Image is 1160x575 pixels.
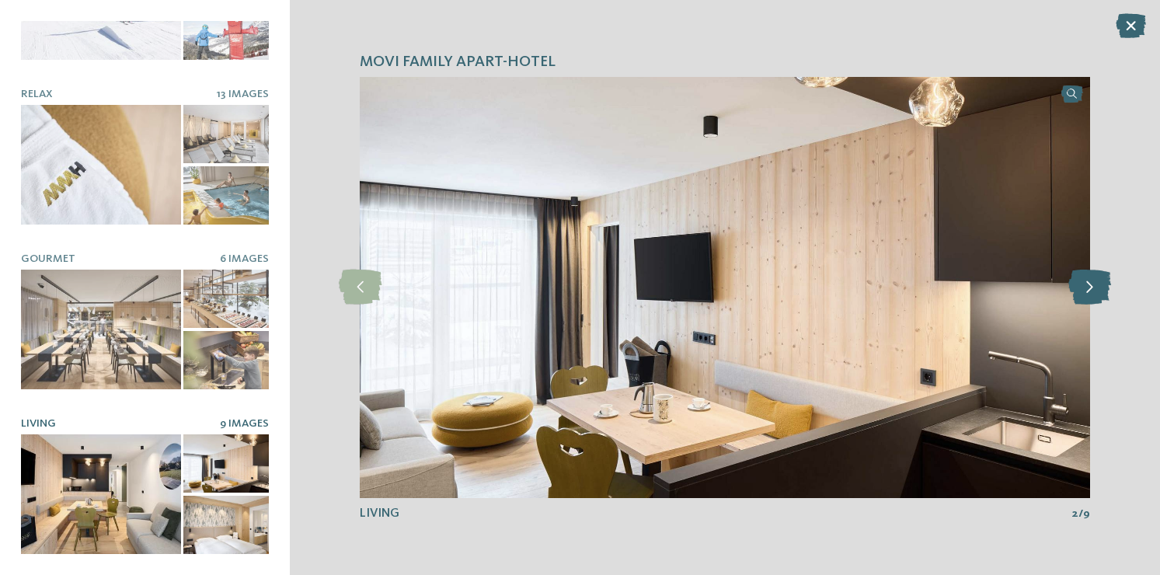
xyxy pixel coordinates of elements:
[1078,506,1083,521] span: /
[217,89,269,99] span: 13 Images
[21,253,75,264] span: Gourmet
[220,253,269,264] span: 6 Images
[21,89,53,99] span: Relax
[1083,506,1090,521] span: 9
[220,418,269,429] span: 9 Images
[360,52,556,74] span: Movi Family Apart-Hotel
[21,418,56,429] span: Living
[360,77,1090,498] img: Movi Family Apart-Hotel
[1071,506,1078,521] span: 2
[360,507,399,520] span: Living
